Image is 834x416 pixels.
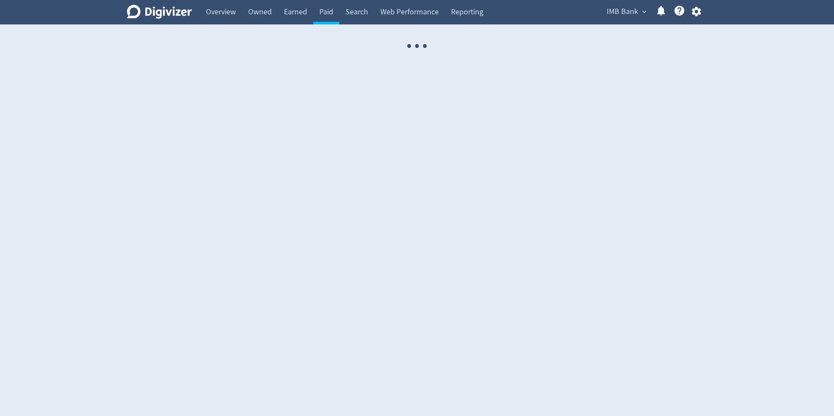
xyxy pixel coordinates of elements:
[607,5,638,19] span: IMB Bank
[405,24,413,68] span: ·
[421,24,429,68] span: ·
[413,24,421,68] span: ·
[640,8,648,16] span: expand_more
[604,5,649,19] button: IMB Bank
